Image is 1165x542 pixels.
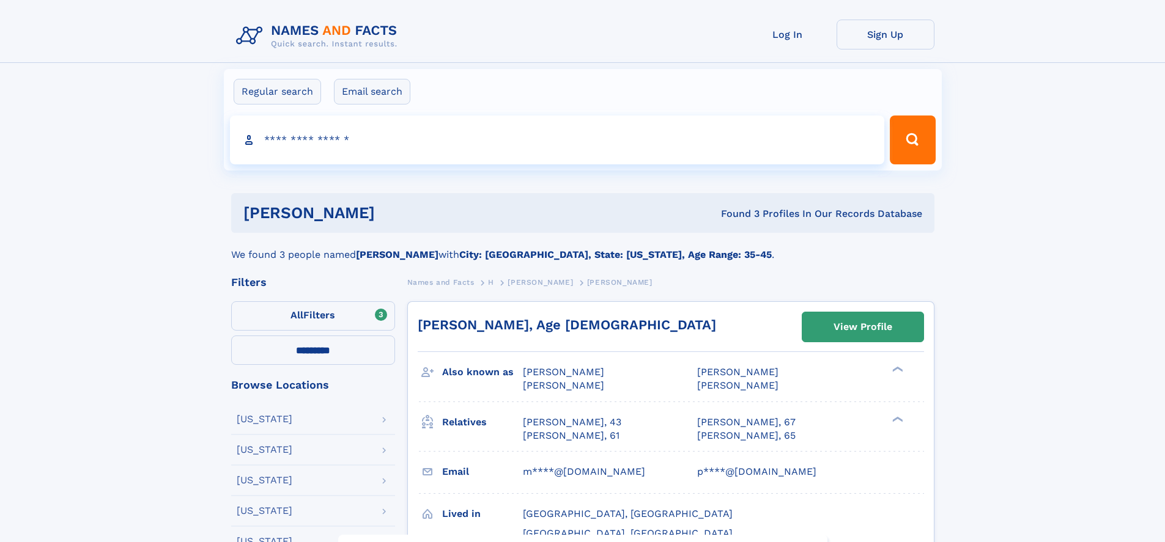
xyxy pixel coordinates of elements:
[237,414,292,424] div: [US_STATE]
[442,504,523,524] h3: Lived in
[523,366,604,378] span: [PERSON_NAME]
[231,379,395,390] div: Browse Locations
[523,379,604,391] span: [PERSON_NAME]
[548,207,922,221] div: Found 3 Profiles In Our Records Database
[837,20,934,49] a: Sign Up
[442,362,523,383] h3: Also known as
[234,79,321,104] label: Regular search
[407,274,475,290] a: Names and Facts
[523,429,619,442] a: [PERSON_NAME], 61
[418,317,716,332] a: [PERSON_NAME], Age [DEMOGRAPHIC_DATA]
[889,415,904,423] div: ❯
[442,461,523,482] h3: Email
[231,301,395,331] label: Filters
[508,274,573,290] a: [PERSON_NAME]
[697,429,796,442] a: [PERSON_NAME], 65
[237,506,292,516] div: [US_STATE]
[587,278,653,287] span: [PERSON_NAME]
[488,274,494,290] a: H
[230,115,885,164] input: search input
[697,416,796,429] a: [PERSON_NAME], 67
[890,115,935,164] button: Search Button
[802,312,923,342] a: View Profile
[459,249,772,260] b: City: [GEOGRAPHIC_DATA], State: [US_STATE], Age Range: 35-45
[697,379,779,391] span: [PERSON_NAME]
[508,278,573,287] span: [PERSON_NAME]
[697,366,779,378] span: [PERSON_NAME]
[237,445,292,455] div: [US_STATE]
[243,205,548,221] h1: [PERSON_NAME]
[231,233,934,262] div: We found 3 people named with .
[739,20,837,49] a: Log In
[523,416,621,429] a: [PERSON_NAME], 43
[231,20,407,53] img: Logo Names and Facts
[889,365,904,373] div: ❯
[356,249,438,260] b: [PERSON_NAME]
[488,278,494,287] span: H
[290,309,303,321] span: All
[237,475,292,485] div: [US_STATE]
[523,508,733,519] span: [GEOGRAPHIC_DATA], [GEOGRAPHIC_DATA]
[523,527,733,539] span: [GEOGRAPHIC_DATA], [GEOGRAPHIC_DATA]
[834,313,892,341] div: View Profile
[334,79,410,104] label: Email search
[231,277,395,288] div: Filters
[442,412,523,433] h3: Relatives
